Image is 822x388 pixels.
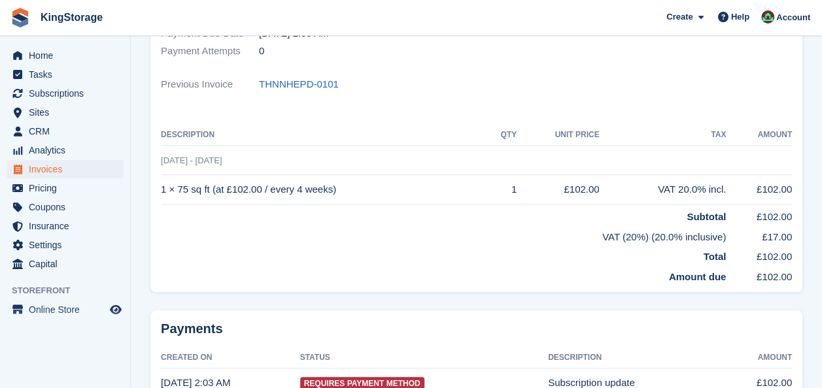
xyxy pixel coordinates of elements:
span: 0 [259,44,264,59]
span: Subscriptions [29,84,107,103]
strong: Amount due [669,271,727,282]
a: menu [7,84,124,103]
span: CRM [29,122,107,140]
td: £102.00 [726,175,792,204]
span: Help [731,10,749,24]
a: THNNHEPD-0101 [259,77,339,92]
th: Description [161,125,487,146]
span: Storefront [12,284,130,297]
span: Payment Attempts [161,44,259,59]
div: VAT 20.0% incl. [599,182,726,197]
span: Home [29,46,107,65]
a: menu [7,255,124,273]
td: VAT (20%) (20.0% inclusive) [161,225,726,245]
span: Create [666,10,693,24]
a: menu [7,103,124,121]
a: menu [7,65,124,84]
time: 2025-09-09 01:03:17 UTC [161,377,230,388]
span: [DATE] - [DATE] [161,155,222,165]
span: Online Store [29,300,107,319]
td: £102.00 [726,204,792,225]
span: Coupons [29,198,107,216]
a: KingStorage [35,7,108,28]
th: QTY [487,125,517,146]
span: Analytics [29,141,107,159]
a: Preview store [108,302,124,317]
span: Pricing [29,179,107,197]
span: Settings [29,236,107,254]
a: menu [7,300,124,319]
span: Tasks [29,65,107,84]
a: menu [7,46,124,65]
td: £17.00 [726,225,792,245]
span: Insurance [29,217,107,235]
img: John King [761,10,774,24]
td: £102.00 [517,175,599,204]
span: Capital [29,255,107,273]
span: Previous Invoice [161,77,259,92]
strong: Total [703,251,726,262]
strong: Subtotal [687,211,726,222]
span: Invoices [29,160,107,178]
a: menu [7,122,124,140]
a: menu [7,217,124,235]
th: Created On [161,348,300,368]
td: 1 × 75 sq ft (at £102.00 / every 4 weeks) [161,175,487,204]
td: 1 [487,175,517,204]
a: menu [7,141,124,159]
span: Sites [29,103,107,121]
th: Amount [726,125,792,146]
td: £102.00 [726,265,792,285]
img: stora-icon-8386f47178a22dfd0bd8f6a31ec36ba5ce8667c1dd55bd0f319d3a0aa187defe.svg [10,8,30,27]
h2: Payments [161,321,792,337]
th: Description [548,348,721,368]
th: Unit Price [517,125,599,146]
a: menu [7,179,124,197]
a: menu [7,160,124,178]
th: Tax [599,125,726,146]
span: Account [776,11,810,24]
th: Status [300,348,548,368]
td: £102.00 [726,244,792,265]
a: menu [7,198,124,216]
th: Amount [721,348,792,368]
a: menu [7,236,124,254]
